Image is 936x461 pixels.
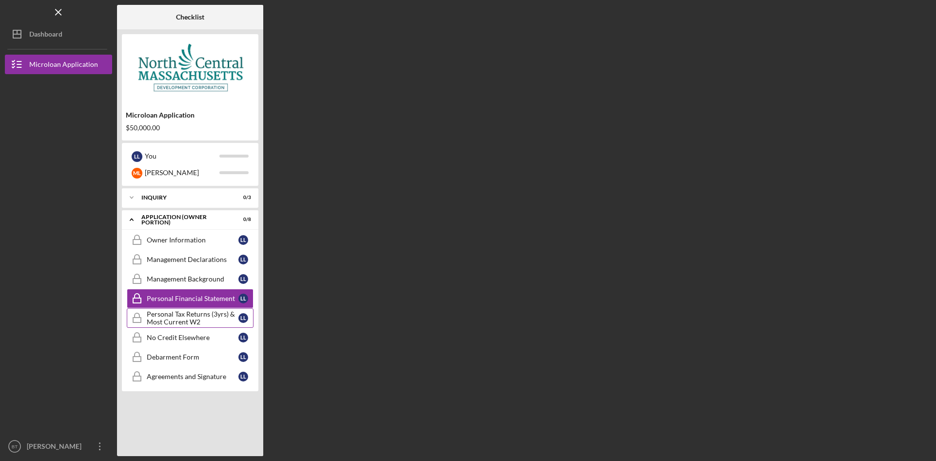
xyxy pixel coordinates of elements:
div: Owner Information [147,236,238,244]
text: BT [12,444,18,449]
div: Debarment Form [147,353,238,361]
div: L L [238,235,248,245]
div: L L [238,255,248,264]
div: Microloan Application [29,55,98,77]
div: Management Background [147,275,238,283]
div: You [145,148,219,164]
div: Personal Financial Statement [147,295,238,302]
div: L L [238,274,248,284]
div: $50,000.00 [126,124,254,132]
div: L L [132,151,142,162]
a: Debarment FormLL [127,347,253,367]
a: No Credit ElsewhereLL [127,328,253,347]
div: L L [238,313,248,323]
button: Dashboard [5,24,112,44]
div: Agreements and Signature [147,373,238,381]
div: Microloan Application [126,111,254,119]
a: Owner InformationLL [127,230,253,250]
div: 0 / 8 [234,217,251,222]
button: BT[PERSON_NAME] [5,437,112,456]
div: APPLICATION (OWNER PORTION) [141,214,227,225]
img: Product logo [122,39,258,98]
a: Agreements and SignatureLL [127,367,253,386]
div: [PERSON_NAME] [145,164,219,181]
a: Personal Tax Returns (3yrs) & Most Current W2LL [127,308,253,328]
a: Personal Financial StatementLL [127,289,253,308]
div: L L [238,333,248,342]
button: Microloan Application [5,55,112,74]
div: Dashboard [29,24,62,46]
div: Personal Tax Returns (3yrs) & Most Current W2 [147,310,238,326]
div: [PERSON_NAME] [24,437,88,459]
div: L L [238,352,248,362]
div: M L [132,168,142,179]
a: Management DeclarationsLL [127,250,253,269]
div: 0 / 3 [234,195,251,200]
div: Management Declarations [147,256,238,263]
b: Checklist [176,13,204,21]
div: INQUIRY [141,195,227,200]
div: No Credit Elsewhere [147,334,238,341]
div: L L [238,372,248,381]
a: Management BackgroundLL [127,269,253,289]
div: L L [238,294,248,303]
